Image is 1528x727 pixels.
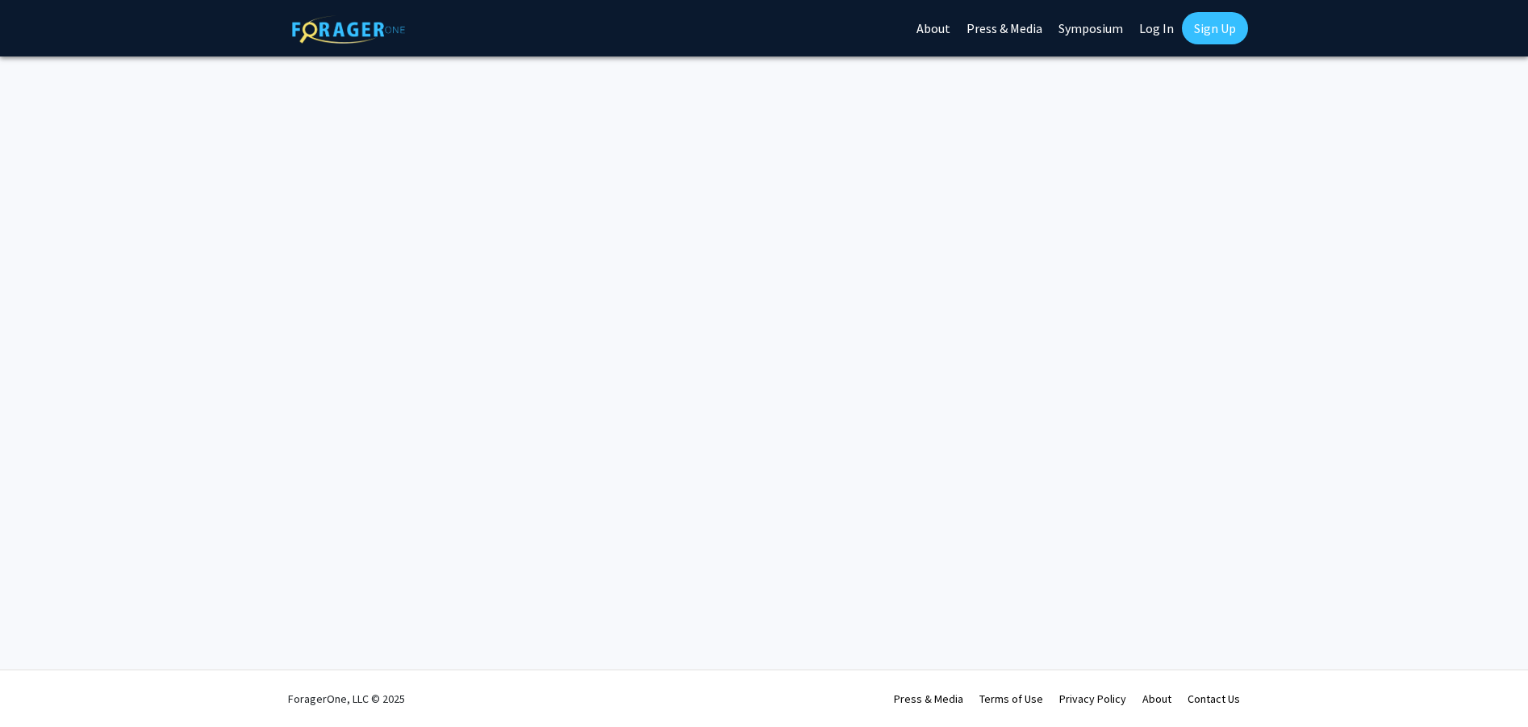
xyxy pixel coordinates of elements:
[288,671,405,727] div: ForagerOne, LLC © 2025
[979,691,1043,706] a: Terms of Use
[1142,691,1171,706] a: About
[1182,12,1248,44] a: Sign Up
[1188,691,1240,706] a: Contact Us
[292,15,405,44] img: ForagerOne Logo
[894,691,963,706] a: Press & Media
[1059,691,1126,706] a: Privacy Policy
